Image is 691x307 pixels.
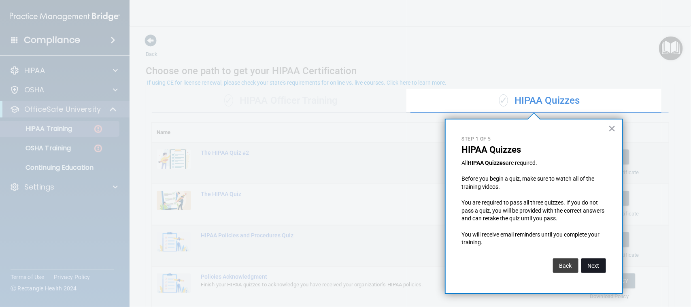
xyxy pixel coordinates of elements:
[410,89,669,113] div: HIPAA Quizzes
[608,122,616,135] button: Close
[462,175,606,191] p: Before you begin a quiz, make sure to watch all of the training videos.
[581,258,606,273] button: Next
[462,199,606,223] p: You are required to pass all three quizzes. If you do not pass a quiz, you will be provided with ...
[553,258,578,273] button: Back
[462,231,606,247] p: You will receive email reminders until you complete your training.
[499,94,508,107] span: ✓
[462,145,606,155] p: HIPAA Quizzes
[462,136,606,143] p: Step 1 of 5
[506,160,538,166] span: are required.
[468,160,506,166] strong: HIPAA Quizzes
[462,160,468,166] span: All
